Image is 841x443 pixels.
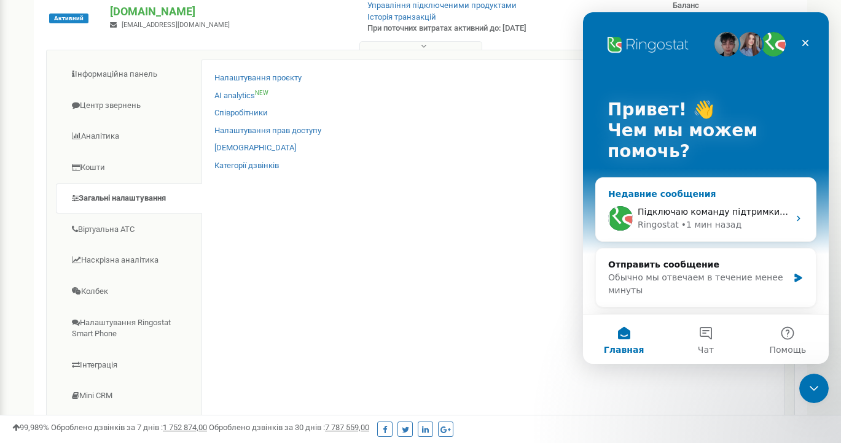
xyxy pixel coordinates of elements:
[56,350,202,380] a: Інтеграція
[56,215,202,245] a: Віртуальна АТС
[673,1,699,10] span: Баланс
[56,308,202,349] a: Налаштування Ringostat Smart Phone
[51,423,207,432] span: Оброблено дзвінків за 7 днів :
[56,277,202,307] a: Колбек
[56,381,202,411] a: Mini CRM
[163,423,207,432] u: 1 752 874,00
[209,423,369,432] span: Оброблено дзвінків за 30 днів :
[367,1,517,10] a: Управління підключеними продуктами
[799,374,829,403] iframe: Intercom live chat
[110,4,347,20] p: [DOMAIN_NAME]
[255,90,268,96] sup: NEW
[56,412,202,442] a: [PERSON_NAME]
[583,12,829,364] iframe: Intercom live chat
[164,302,246,352] button: Помощь
[624,11,699,28] span: 715,84 USD
[25,246,205,259] div: Отправить сообщение
[49,13,88,23] span: Активний
[122,21,230,29] span: [EMAIL_ADDRESS][DOMAIN_NAME]
[98,206,158,219] div: • 1 мин назад
[21,333,61,342] span: Главная
[367,23,541,34] p: При поточних витратах активний до: [DATE]
[12,423,49,432] span: 99,989%
[55,206,96,219] div: Ringostat
[56,121,202,152] a: Аналiтика
[211,20,233,42] div: Закрыть
[325,423,369,432] u: 7 787 559,00
[12,236,233,295] div: Отправить сообщениеОбычно мы отвечаем в течение менее минуты
[56,91,202,121] a: Центр звернень
[56,183,202,214] a: Загальні налаштування
[56,60,202,90] a: Інформаційна панель
[186,333,223,342] span: Помощь
[214,72,302,84] a: Налаштування проєкту
[214,125,321,137] a: Налаштування прав доступу
[115,333,131,342] span: Чат
[25,259,205,285] div: Обычно мы отвечаем в течение менее минуты
[214,142,296,154] a: [DEMOGRAPHIC_DATA]
[214,107,268,119] a: Співробітники
[214,160,279,172] a: Категорії дзвінків
[214,90,268,102] a: AI analyticsNEW
[367,12,436,21] a: Історія транзакцій
[56,153,202,183] a: Кошти
[82,302,163,352] button: Чат
[55,195,496,204] span: Підключаю команду підтримки. Це може зайняти пару хвилин. Залишайтеся, будь ласка, в чаті.
[56,245,202,275] a: Наскрізна аналітика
